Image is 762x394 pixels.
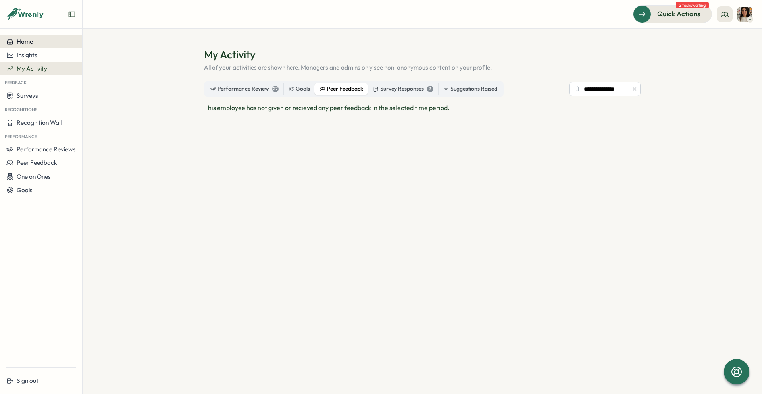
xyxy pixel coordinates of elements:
[676,2,709,8] span: 2 tasks waiting
[657,9,700,19] span: Quick Actions
[204,48,641,62] h1: My Activity
[17,173,51,180] span: One on Ones
[320,85,363,93] div: Peer Feedback
[737,7,752,22] img: Maria Khoury
[427,86,433,92] div: 3
[210,85,279,93] div: Performance Review
[17,159,57,166] span: Peer Feedback
[204,103,641,113] p: This employee has not given or recieved any peer feedback in the selected time period.
[17,92,38,99] span: Surveys
[17,65,47,72] span: My Activity
[68,10,76,18] button: Expand sidebar
[373,85,433,93] div: Survey Responses
[633,5,712,23] button: Quick Actions
[443,85,497,93] div: Suggestions Raised
[17,119,62,126] span: Recognition Wall
[17,145,76,153] span: Performance Reviews
[17,38,33,45] span: Home
[289,85,310,93] div: Goals
[17,186,33,194] span: Goals
[17,51,37,59] span: Insights
[272,86,279,92] div: 27
[17,377,38,384] span: Sign out
[204,63,641,72] p: All of your activities are shown here. Managers and admins only see non-anonymous content on your...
